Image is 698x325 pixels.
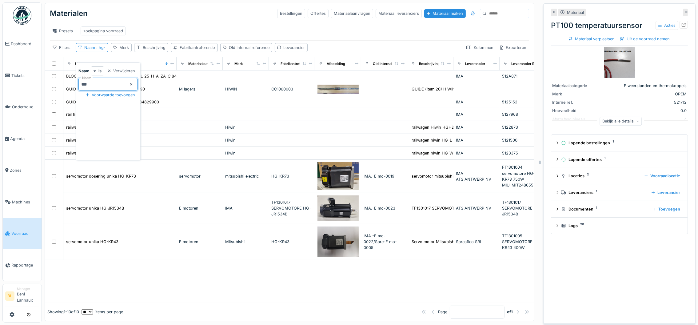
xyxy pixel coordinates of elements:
div: Voorraadlocatie [642,172,683,180]
span: IMA [456,171,463,176]
div: Afbeelding [327,61,345,66]
div: Hiwin [225,150,266,156]
div: GUIDE BAR:HIWIN HG-R-25-H 84829090 [66,86,145,92]
div: servomotor unika HG-KR43 [66,239,118,245]
span: TF1301005 SERVOMOTORE HG-KR43 400W [502,234,542,250]
div: IMA.-E mo-0023 [364,205,405,211]
img: GUIDE BAR:HIWIN HG-R-25-H 84829090 [317,85,359,94]
span: 5123375 [502,151,518,155]
div: Beschrijving [143,45,166,50]
span: Spreafico SRL [456,239,482,244]
span: Voorraad [11,231,39,236]
summary: Logs20 [554,220,685,231]
div: Hiwin [225,137,266,143]
div: 521712 [601,99,687,105]
div: BLOCK RUNNER:[PERSON_NAME] HG-L-25-H-A-ZA-C 84829900 [66,73,191,79]
div: Voorwaarde toevoegen [83,91,138,99]
div: railwagen Hiwin HG-H-25-C-A-ZO-C [66,124,136,130]
div: M lagers [179,86,220,92]
div: rail hiwin HG-R-20-R-1240-C [66,111,121,117]
div: GUIDE BAR:HIWIN HG-R-25-R- 760-C 84829900 [66,99,159,105]
span: MIU-MIT248655 [502,183,533,187]
div: TF1301017 SERVOMOTORE HG-JR1534B [271,199,313,217]
div: Leveranciers [561,190,647,195]
div: railwagen hiwin HG-W-15-C-C-ZA-C [66,150,134,156]
span: 512A871 [502,74,517,78]
div: E motoren [179,205,220,211]
div: Acties [656,21,678,30]
div: GUIDE (item 20) HIWIN HG-R-25-H 84829090 | HGR... [412,86,516,92]
div: Presets [50,26,76,35]
div: Filters [50,43,73,52]
div: OPEM [601,91,687,97]
div: Fabrikantreferentie [281,61,313,66]
div: Kolommen [464,43,496,52]
div: Materiaalcategorie [552,83,598,89]
div: CC1060003 [271,86,313,92]
div: Materiaal [567,10,584,15]
div: HG-KR73 [271,173,313,179]
div: Hoeveelheid [552,108,598,114]
div: railwagen hiwin HG-L-15-C-A-ZO-C [66,137,133,143]
div: Interne ref. [552,99,598,105]
div: Materiaal verplaatsen [567,35,617,43]
div: 0.0 [601,108,687,114]
span: IMA [456,151,463,155]
div: servomotor dosering unika HG-KR73 [66,173,136,179]
span: IMA [456,74,463,78]
div: Hiwin [225,124,266,130]
div: Materiaalcategorie [188,61,219,66]
span: TF1301017 SERVOMOTORE HG-JR1534B [502,200,542,216]
div: Leverancier [649,188,683,197]
img: servomotor dosering unika HG-KR73 [317,162,359,190]
div: TF1301017 SERVOMOTORE HG-JR1534B [412,205,487,211]
span: 5125152 [502,100,517,104]
div: servomotor unika HG-JR1534B [66,205,124,211]
span: : hg- [95,45,106,50]
strong: of 1 [507,309,513,315]
span: Tickets [11,73,39,78]
div: items per page [82,309,123,315]
li: BL [5,291,14,301]
div: Fabrikantreferentie [180,45,215,50]
div: Servo motor Mitsubishi HG-KR43 unika [412,239,486,245]
span: FT1301004 servomotore HG-KR73 750W [502,165,535,181]
div: Materialen [50,6,88,22]
span: IMA [456,112,463,117]
li: Beni Lannaux [17,287,39,306]
div: Leverancier [283,45,305,50]
span: Agenda [10,136,39,142]
div: Mitsubishi [225,239,266,245]
span: Onderhoud [12,104,39,110]
div: servomotor mitsubishi HG-KR73 HG-KR73 / Power ... [412,173,512,179]
div: Old internal reference [229,45,269,50]
div: Bekijk alle details [600,117,642,126]
span: 5127968 [502,112,518,117]
div: Merk [119,45,129,50]
div: Naam [75,61,85,66]
span: Dashboard [11,41,39,47]
span: Zones [10,167,39,173]
summary: Documenten1Toevoegen [554,203,685,215]
div: railwagen hiwin HG-L-15-C-A-ZO-C [412,137,479,143]
span: 5122873 [502,125,518,130]
div: Lopende bestellingen [561,140,680,146]
div: Uit de voorraad nemen [617,35,672,43]
div: Naam [84,45,106,50]
div: Verwijderen [106,67,138,75]
img: servomotor unika HG-JR1534B [317,195,359,221]
div: HIWIN [225,86,266,92]
div: servomotor [179,173,220,179]
div: HG-KR43 [271,239,313,245]
div: Beschrijving [419,61,440,66]
div: Bestellingen [277,9,305,18]
div: Logs [561,223,680,229]
div: Leverancier [465,61,485,66]
div: mitsubishi electric [225,173,266,179]
div: Toevoegen [650,205,683,213]
span: ATS ANTWERP NV [456,206,491,211]
div: Locaties [561,173,640,179]
span: IMA [456,138,463,142]
div: IMA.-E mo-0022/Spre-E mo-0005 [364,233,405,251]
summary: Locaties2Voorraadlocatie [554,171,685,182]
